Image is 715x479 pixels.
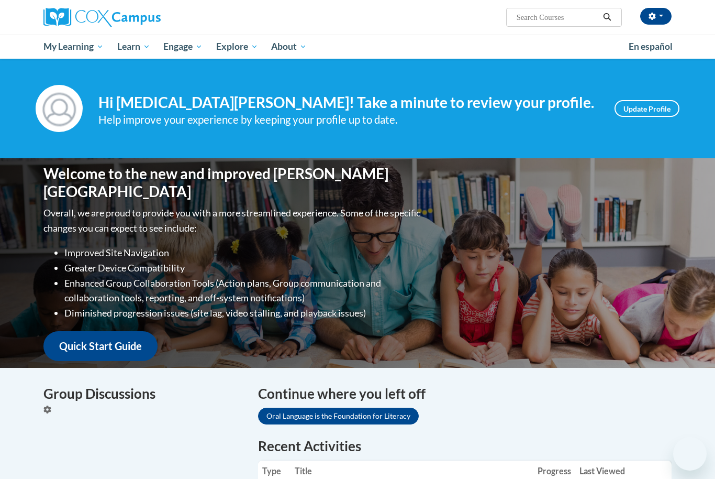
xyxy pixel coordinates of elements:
a: Cox Campus [43,8,242,27]
h4: Group Discussions [43,384,242,404]
h1: Welcome to the new and improved [PERSON_NAME][GEOGRAPHIC_DATA] [43,165,423,200]
div: Help improve your experience by keeping your profile up to date. [98,111,599,128]
iframe: Button to launch messaging window [673,437,707,471]
img: Profile Image [36,85,83,132]
h4: Hi [MEDICAL_DATA][PERSON_NAME]! Take a minute to review your profile. [98,94,599,112]
a: Explore [209,35,265,59]
h4: Continue where you left off [258,384,672,404]
li: Improved Site Navigation [64,245,423,260]
span: Learn [117,40,150,53]
span: My Learning [43,40,104,53]
button: Account Settings [640,8,672,25]
a: Oral Language is the Foundation for Literacy [258,408,419,424]
li: Enhanced Group Collaboration Tools (Action plans, Group communication and collaboration tools, re... [64,276,423,306]
a: Learn [110,35,157,59]
a: Quick Start Guide [43,331,158,361]
a: My Learning [37,35,110,59]
a: Engage [157,35,209,59]
input: Search Courses [516,11,599,24]
a: Update Profile [615,100,679,117]
span: En español [629,41,673,52]
button: Search [599,11,615,24]
li: Greater Device Compatibility [64,260,423,276]
p: Overall, we are proud to provide you with a more streamlined experience. Some of the specific cha... [43,205,423,236]
a: About [265,35,314,59]
h1: Recent Activities [258,437,672,455]
span: Engage [163,40,203,53]
span: About [271,40,307,53]
div: Main menu [28,35,687,59]
span: Explore [216,40,258,53]
li: Diminished progression issues (site lag, video stalling, and playback issues) [64,306,423,321]
img: Cox Campus [43,8,161,27]
a: En español [622,36,679,58]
